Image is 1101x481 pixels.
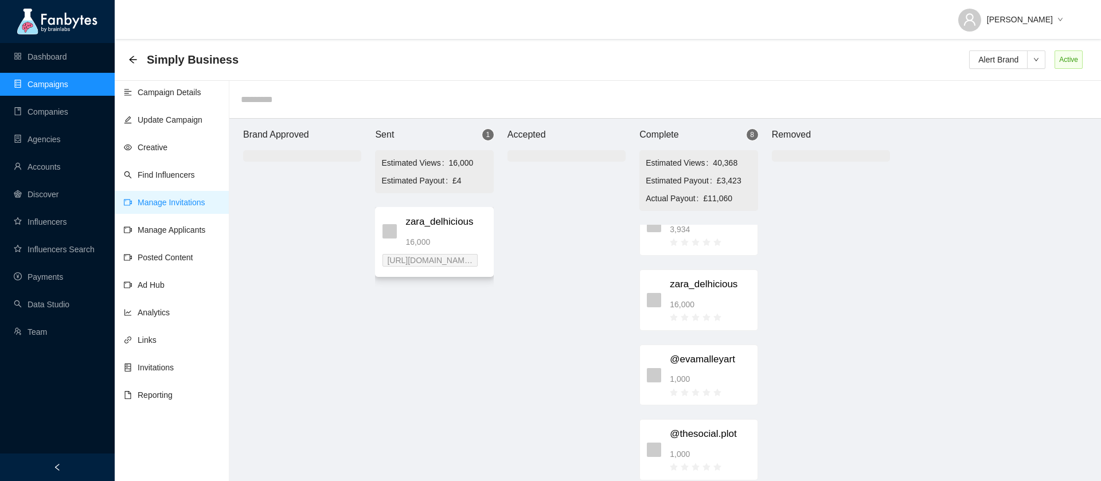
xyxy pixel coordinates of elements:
[387,255,473,266] span: [URL][DOMAIN_NAME] /invitation/hub/ 5b95ebd7
[14,327,47,337] a: usergroup-addTeam
[681,314,689,322] span: star
[375,207,493,277] div: zara_delhicious16,000[URL][DOMAIN_NAME]/invitation/hub/5b95ebd7
[963,13,977,26] span: user
[639,419,758,480] div: @thesocial.plot1,000
[14,190,58,199] a: radar-chartDiscover
[713,238,721,247] span: star
[124,225,205,234] a: video-cameraManage Applicants
[405,236,430,248] span: 16,000
[14,300,69,309] a: searchData Studio
[772,127,811,142] article: Removed
[969,50,1028,69] button: Alert Brand
[14,107,68,116] a: bookCompanies
[14,80,68,89] a: databaseCampaigns
[124,143,167,152] a: eyeCreative
[124,390,173,400] a: fileReporting
[639,345,758,406] div: @evamalleyart1,000
[670,314,678,322] span: star
[646,157,713,169] span: Estimated Views
[670,448,690,460] span: 1,000
[646,192,703,205] span: Actual Payout
[704,192,752,205] span: £11,060
[713,389,721,397] span: star
[128,55,138,65] div: Back
[702,238,710,247] span: star
[124,88,201,97] a: align-leftCampaign Details
[1028,57,1045,62] span: down
[14,272,63,281] a: pay-circlePayments
[670,277,750,292] span: zara_delhicious
[702,314,710,322] span: star
[670,389,678,397] span: star
[670,238,678,247] span: star
[978,53,1018,66] span: Alert Brand
[14,162,61,171] a: userAccounts
[692,238,700,247] span: star
[692,389,700,397] span: star
[452,174,487,187] span: £4
[713,314,721,322] span: star
[507,127,546,142] article: Accepted
[681,389,689,397] span: star
[405,214,486,230] span: zara_delhicious
[702,389,710,397] span: star
[949,6,1072,24] button: [PERSON_NAME]down
[486,131,490,139] span: 1
[243,127,309,142] article: Brand Approved
[124,363,174,372] a: hddInvitations
[692,314,700,322] span: star
[1055,50,1083,69] span: Active
[670,463,678,471] span: star
[713,463,721,471] span: star
[128,55,138,64] span: arrow-left
[987,13,1053,26] span: [PERSON_NAME]
[482,129,494,140] sup: 1
[53,463,61,471] span: left
[639,194,758,256] div: ohros3,934
[124,253,193,262] a: video-cameraPosted Content
[713,157,751,169] span: 40,368
[681,238,689,247] span: star
[670,223,690,236] span: 3,934
[702,463,710,471] span: star
[1027,50,1045,69] button: down
[124,115,202,124] a: editUpdate Campaign
[124,198,205,207] a: video-cameraManage Invitations
[14,52,67,61] a: appstoreDashboard
[449,157,487,169] span: 16,000
[14,245,95,254] a: starInfluencers Search
[747,129,758,140] sup: 8
[639,127,678,142] article: Complete
[639,269,758,331] div: zara_delhicious16,000
[670,298,694,311] span: 16,000
[124,335,157,345] a: linkLinks
[124,170,195,179] a: searchFind Influencers
[14,217,67,226] a: starInfluencers
[646,174,717,187] span: Estimated Payout
[147,50,239,69] span: Simply Business
[14,135,61,144] a: containerAgencies
[670,373,690,385] span: 1,000
[670,427,750,442] span: @thesocial.plot
[681,463,689,471] span: star
[381,174,452,187] span: Estimated Payout
[375,127,394,142] article: Sent
[381,157,448,169] span: Estimated Views
[692,463,700,471] span: star
[124,308,170,317] a: line-chartAnalytics
[124,280,165,290] a: video-cameraAd Hub
[750,131,754,139] span: 8
[1057,17,1063,24] span: down
[717,174,752,187] span: £3,423
[670,352,750,367] span: @evamalleyart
